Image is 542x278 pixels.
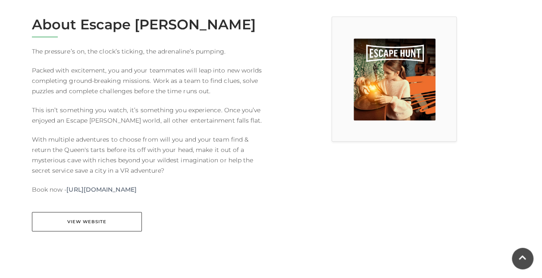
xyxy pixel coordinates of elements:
[32,65,265,96] p: Packed with excitement, you and your teammates will leap into new worlds completing ground-breaki...
[32,212,142,231] a: View Website
[32,46,265,57] p: The pressure’s on, the clock’s ticking, the adrenaline’s pumping.
[354,38,435,120] img: Escape Hunt, Festival Place, Basingstoke
[32,16,265,33] h2: About Escape [PERSON_NAME]
[66,184,136,195] a: [URL][DOMAIN_NAME]
[32,134,265,176] p: With multiple adventures to choose from will you and your team find & return the Queen's tarts be...
[32,105,265,126] p: This isn’t something you watch, it’s something you experience. Once you’ve enjoyed an Escape [PER...
[32,184,265,195] p: Book now -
